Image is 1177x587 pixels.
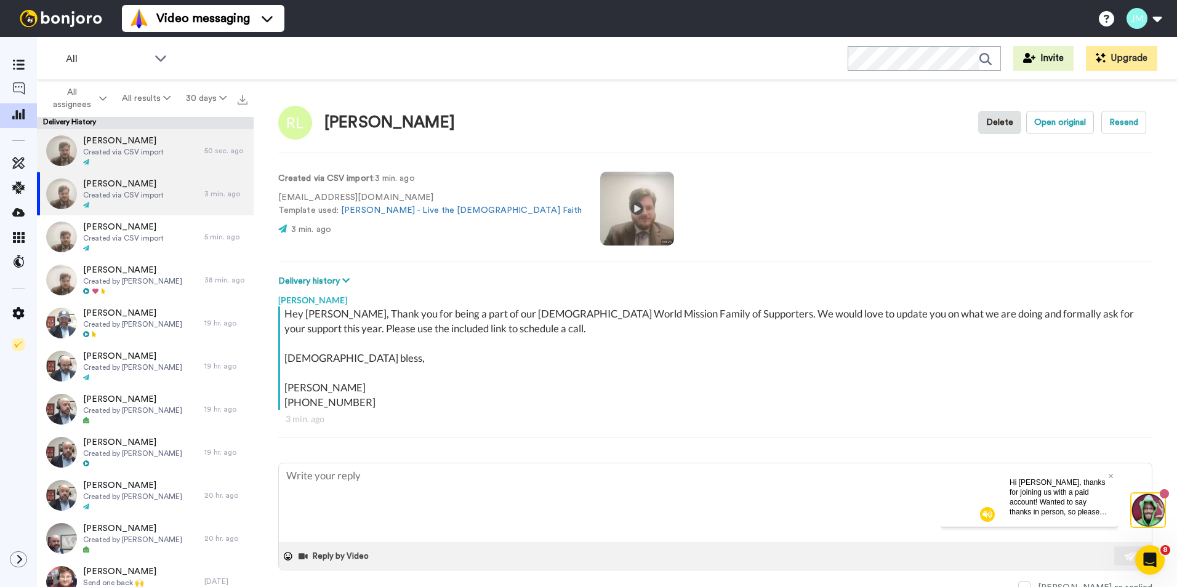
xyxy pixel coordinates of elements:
a: [PERSON_NAME]Created by [PERSON_NAME]20 hr. ago [37,517,254,560]
iframe: Intercom live chat [1135,545,1165,575]
div: 19 hr. ago [204,318,247,328]
span: Hi [PERSON_NAME], thanks for joining us with a paid account! Wanted to say thanks in person, so p... [69,10,166,98]
img: 21a41adb-dd94-49e9-b6c3-5cf7e24edb61-thumb.jpg [46,523,77,554]
button: Upgrade [1086,46,1157,71]
div: 3 min. ago [286,413,1145,425]
span: 3 min. ago [291,225,331,234]
div: 5 min. ago [204,232,247,242]
span: [PERSON_NAME] [83,393,182,405]
button: All assignees [39,81,114,116]
button: Resend [1101,111,1146,134]
span: Created by [PERSON_NAME] [83,449,182,458]
span: Video messaging [156,10,250,27]
img: 3183ab3e-59ed-45f6-af1c-10226f767056-1659068401.jpg [1,2,34,36]
img: send-white.svg [1124,551,1138,561]
div: 19 hr. ago [204,361,247,371]
span: [PERSON_NAME] [83,135,164,147]
span: All [66,52,148,66]
a: [PERSON_NAME]Created by [PERSON_NAME]19 hr. ago [37,431,254,474]
span: [PERSON_NAME] [83,565,156,578]
strong: Created via CSV import [278,174,373,183]
span: [PERSON_NAME] [83,307,182,319]
a: [PERSON_NAME]Created by [PERSON_NAME]38 min. ago [37,258,254,301]
span: [PERSON_NAME] [83,436,182,449]
div: [DATE] [204,577,247,586]
div: Delivery History [37,117,254,129]
span: Created by [PERSON_NAME] [83,362,182,372]
img: 614ba486-47fc-441c-90f9-b64b606f4778-thumb.jpg [46,222,77,252]
div: 38 min. ago [204,275,247,285]
div: [PERSON_NAME] [324,114,455,132]
a: [PERSON_NAME]Created by [PERSON_NAME]19 hr. ago [37,345,254,388]
a: [PERSON_NAME]Created by [PERSON_NAME]20 hr. ago [37,474,254,517]
img: 21a52082-2d92-4a5e-96b5-86f566d2db8f-thumb.jpg [46,135,77,166]
span: Created via CSV import [83,190,164,200]
span: Created via CSV import [83,233,164,243]
img: fa6eb12c-359f-43d9-845c-5f7b8001c1bf-thumb.jpg [46,308,77,338]
span: All assignees [47,86,97,111]
div: 19 hr. ago [204,447,247,457]
span: [PERSON_NAME] [83,522,182,535]
p: [EMAIL_ADDRESS][DOMAIN_NAME] Template used: [278,191,582,217]
div: 3 min. ago [204,189,247,199]
button: Invite [1013,46,1074,71]
img: mute-white.svg [39,39,54,54]
button: Delivery history [278,274,353,288]
a: [PERSON_NAME]Created via CSV import3 min. ago [37,172,254,215]
a: [PERSON_NAME]Created via CSV import50 sec. ago [37,129,254,172]
span: Created by [PERSON_NAME] [83,319,182,329]
img: 482fcefd-dae9-4ea3-b913-2559edd44923-thumb.jpg [46,178,77,209]
div: 20 hr. ago [204,490,247,500]
a: [PERSON_NAME]Created via CSV import5 min. ago [37,215,254,258]
img: Checklist.svg [12,338,25,351]
span: [PERSON_NAME] [83,350,182,362]
a: [PERSON_NAME] - Live the [DEMOGRAPHIC_DATA] Faith [341,206,582,215]
p: : 3 min. ago [278,172,582,185]
img: export.svg [238,95,247,105]
img: aeea6d40-e7d3-4f5a-8b14-92dac393925f-thumb.jpg [46,351,77,381]
img: 005be4f3-91e0-4953-9da7-233fad32fd02-thumb.jpg [46,265,77,295]
button: 30 days [178,87,234,110]
div: 20 hr. ago [204,533,247,543]
img: 73041dc4-0086-4805-ae47-eb52ade91b4c-thumb.jpg [46,394,77,425]
span: Created by [PERSON_NAME] [83,276,182,286]
span: 8 [1160,545,1170,555]
span: [PERSON_NAME] [83,221,164,233]
span: Created by [PERSON_NAME] [83,492,182,501]
button: All results [114,87,179,110]
button: Reply by Video [297,547,372,565]
div: Hey [PERSON_NAME], Thank you for being a part of our [DEMOGRAPHIC_DATA] World Mission Family of S... [284,306,1149,410]
a: [PERSON_NAME]Created by [PERSON_NAME]19 hr. ago [37,301,254,345]
button: Open original [1026,111,1094,134]
div: [PERSON_NAME] [278,288,1152,306]
button: Delete [978,111,1021,134]
div: 19 hr. ago [204,404,247,414]
button: Export all results that match these filters now. [234,89,251,108]
span: Created by [PERSON_NAME] [83,535,182,545]
img: 023b1510-d99f-4905-b7c5-bfa4670d3d96-thumb.jpg [46,480,77,511]
img: vm-color.svg [129,9,149,28]
span: [PERSON_NAME] [83,178,164,190]
div: 50 sec. ago [204,146,247,156]
span: Created via CSV import [83,147,164,157]
img: bj-logo-header-white.svg [15,10,107,27]
span: [PERSON_NAME] [83,479,182,492]
span: Created by [PERSON_NAME] [83,405,182,415]
img: 0e735f98-8c40-4d57-a3b0-d981f8d82f19-thumb.jpg [46,437,77,468]
a: [PERSON_NAME]Created by [PERSON_NAME]19 hr. ago [37,388,254,431]
span: [PERSON_NAME] [83,264,182,276]
img: Image of Robert Lowe [278,106,312,140]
